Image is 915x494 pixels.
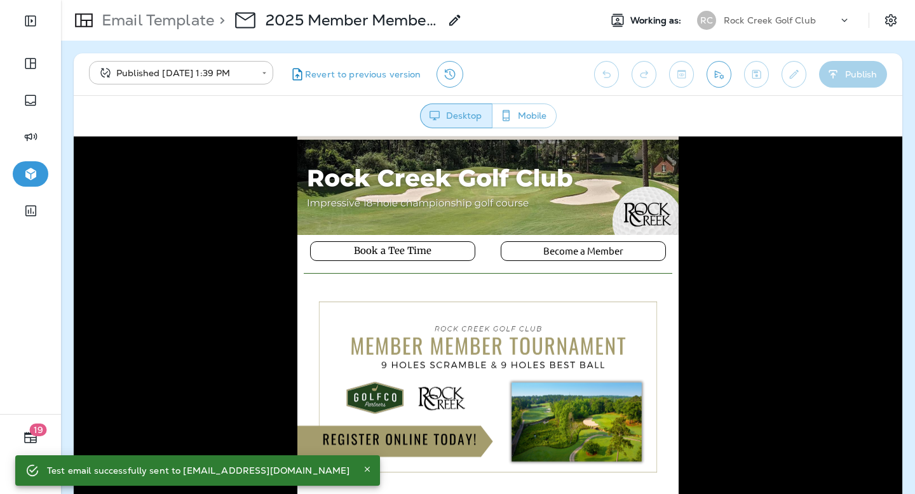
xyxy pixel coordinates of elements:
a: Book a Tee Time [237,105,401,124]
button: Send test email [707,61,731,88]
img: 2025 Member Member [224,144,605,358]
button: 19 [13,425,48,450]
button: View Changelog [437,61,463,88]
div: Test email successfully sent to [EMAIL_ADDRESS][DOMAIN_NAME] [47,459,349,482]
p: > [214,11,225,30]
span: Working as: [630,15,684,26]
span: 2025 MEMBER MEMBER TOURNAMENT [287,368,541,387]
button: Desktop [420,103,492,128]
p: 2025 Member Member - 11/8 [266,11,440,30]
span: Revert to previous version [305,69,421,81]
a: Become a Member [428,105,592,124]
span: 19 [30,424,47,436]
button: Revert to previous version [283,61,426,88]
img: RC---2024-Email-Header.png [224,3,605,98]
button: Mobile [492,103,557,128]
p: Email Template [97,11,214,30]
div: RC [697,11,716,30]
button: Expand Sidebar [13,8,48,34]
p: Rock Creek Golf Club [724,15,816,25]
button: Close [360,462,375,477]
div: Published [DATE] 1:39 PM [98,67,253,79]
button: Settings [879,9,902,32]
